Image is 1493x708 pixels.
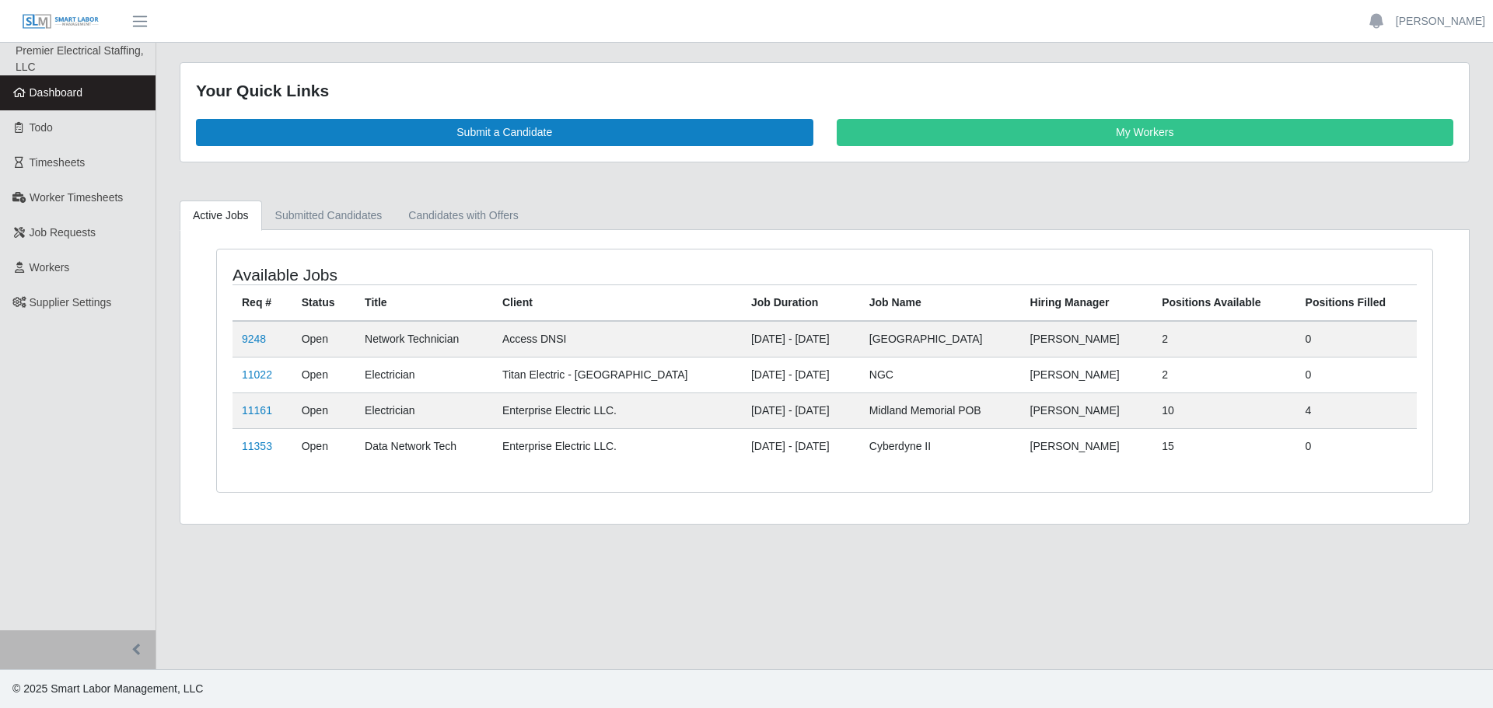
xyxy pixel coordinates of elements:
[242,333,266,345] a: 9248
[355,428,493,464] td: Data Network Tech
[242,440,272,452] a: 11353
[742,284,860,321] th: Job Duration
[16,44,144,73] span: Premier Electrical Staffing, LLC
[1296,428,1417,464] td: 0
[1021,284,1153,321] th: Hiring Manager
[1152,284,1295,321] th: Positions Available
[292,284,355,321] th: Status
[1296,357,1417,392] td: 0
[292,321,355,357] td: Open
[493,357,742,392] td: Titan Electric - [GEOGRAPHIC_DATA]
[1021,392,1153,428] td: [PERSON_NAME]
[742,321,860,357] td: [DATE] - [DATE]
[22,13,100,30] img: SLM Logo
[860,357,1021,392] td: NGC
[493,428,742,464] td: Enterprise Electric LLC.
[355,284,493,321] th: Title
[1296,321,1417,357] td: 0
[30,191,123,204] span: Worker Timesheets
[242,404,272,417] a: 11161
[1021,357,1153,392] td: [PERSON_NAME]
[1152,321,1295,357] td: 2
[1396,13,1485,30] a: [PERSON_NAME]
[395,201,531,231] a: Candidates with Offers
[860,321,1021,357] td: [GEOGRAPHIC_DATA]
[30,296,112,309] span: Supplier Settings
[292,357,355,392] td: Open
[860,428,1021,464] td: Cyberdyne II
[860,392,1021,428] td: Midland Memorial POB
[242,368,272,381] a: 11022
[837,119,1454,146] a: My Workers
[860,284,1021,321] th: Job Name
[355,392,493,428] td: Electrician
[30,261,70,274] span: Workers
[12,682,203,695] span: © 2025 Smart Labor Management, LLC
[1152,428,1295,464] td: 15
[493,321,742,357] td: Access DNSI
[1021,321,1153,357] td: [PERSON_NAME]
[1152,392,1295,428] td: 10
[196,119,813,146] a: Submit a Candidate
[355,321,493,357] td: Network Technician
[742,392,860,428] td: [DATE] - [DATE]
[233,265,712,284] h4: Available Jobs
[30,226,96,239] span: Job Requests
[30,156,86,169] span: Timesheets
[742,357,860,392] td: [DATE] - [DATE]
[1296,284,1417,321] th: Positions Filled
[742,428,860,464] td: [DATE] - [DATE]
[262,201,396,231] a: Submitted Candidates
[30,121,53,134] span: Todo
[233,284,292,321] th: Req #
[1296,392,1417,428] td: 4
[1152,357,1295,392] td: 2
[196,78,1453,103] div: Your Quick Links
[493,392,742,428] td: Enterprise Electric LLC.
[355,357,493,392] td: Electrician
[493,284,742,321] th: Client
[1021,428,1153,464] td: [PERSON_NAME]
[292,392,355,428] td: Open
[30,86,83,99] span: Dashboard
[180,201,262,231] a: Active Jobs
[292,428,355,464] td: Open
